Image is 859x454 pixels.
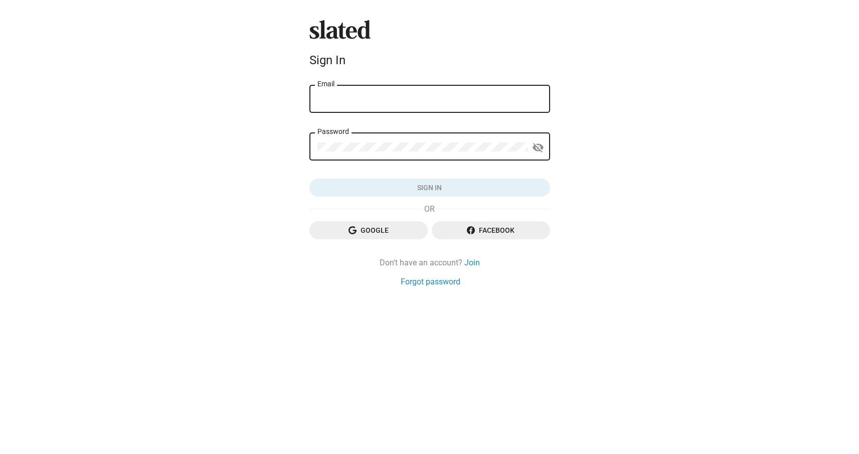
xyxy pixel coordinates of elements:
[317,221,420,239] span: Google
[401,276,460,287] a: Forgot password
[464,257,480,268] a: Join
[528,137,548,158] button: Show password
[309,221,428,239] button: Google
[440,221,542,239] span: Facebook
[309,53,550,67] div: Sign In
[309,257,550,268] div: Don't have an account?
[532,140,544,156] mat-icon: visibility_off
[309,20,550,71] sl-branding: Sign In
[432,221,550,239] button: Facebook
